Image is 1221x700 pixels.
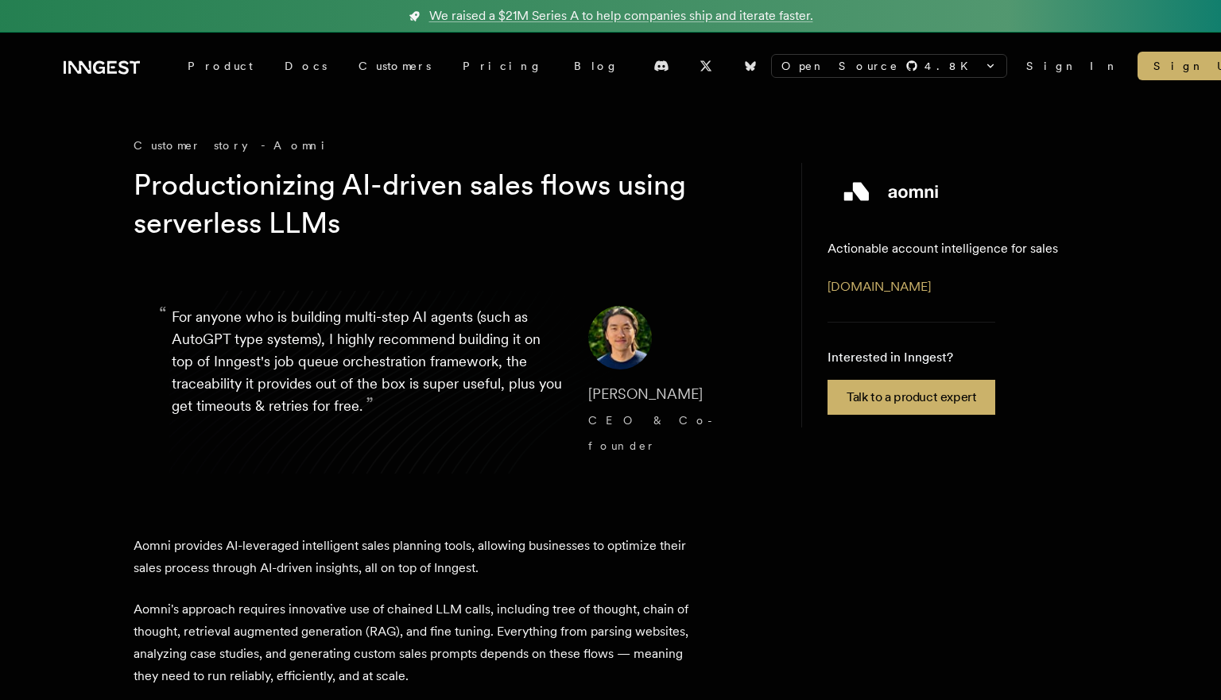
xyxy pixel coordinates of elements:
div: Product [172,52,269,80]
a: Bluesky [733,53,768,79]
p: Aomni's approach requires innovative use of chained LLM calls, including tree of thought, chain o... [134,598,690,687]
span: Open Source [781,58,899,74]
a: Docs [269,52,343,80]
a: Customers [343,52,447,80]
h1: Productionizing AI-driven sales flows using serverless LLMs [134,166,744,242]
span: We raised a $21M Series A to help companies ship and iterate faster. [429,6,813,25]
a: Blog [558,52,634,80]
span: [PERSON_NAME] [588,385,703,402]
p: Actionable account intelligence for sales [828,239,1058,258]
span: ” [366,393,374,416]
img: Aomni's logo [828,176,955,207]
a: Sign In [1026,58,1118,74]
p: Aomni provides AI-leveraged intelligent sales planning tools, allowing businesses to optimize the... [134,535,690,579]
span: “ [159,309,167,319]
a: Talk to a product expert [828,380,995,415]
span: 4.8 K [924,58,978,74]
p: Interested in Inngest? [828,348,995,367]
div: Customer story - Aomni [134,137,769,153]
span: CEO & Co-founder [588,414,719,452]
a: X [688,53,723,79]
a: [DOMAIN_NAME] [828,279,931,294]
a: Pricing [447,52,558,80]
p: For anyone who is building multi-step AI agents (such as AutoGPT type systems), I highly recommen... [172,306,563,458]
img: Image of David Zhang [588,306,652,369]
a: Discord [644,53,679,79]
